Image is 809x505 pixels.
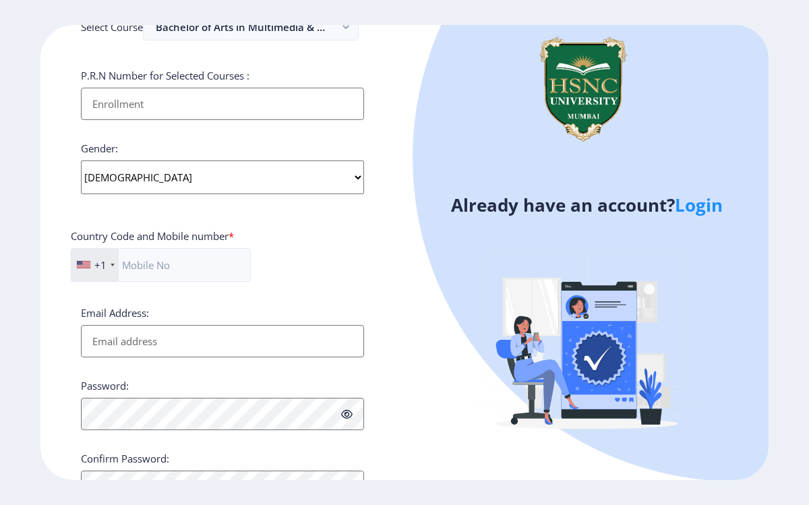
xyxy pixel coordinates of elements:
div: +1 [94,258,107,272]
input: Email address [81,325,364,357]
label: Confirm Password: [81,452,169,465]
input: Mobile No [71,248,251,282]
label: Select Course [81,20,143,34]
label: Password: [81,379,129,392]
button: Bachelor of Arts in Multimedia & Mass Communication [143,13,359,40]
h4: Already have an account? [415,194,758,216]
img: logo [519,25,647,153]
input: Enrollment [81,88,364,120]
label: Country Code and Mobile number [71,229,234,243]
div: United States: +1 [71,249,119,281]
label: P.R.N Number for Selected Courses : [81,69,249,82]
label: Gender: [81,142,118,155]
img: Verified-rafiki.svg [469,227,705,463]
label: Email Address: [81,306,149,320]
a: Login [675,193,723,217]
